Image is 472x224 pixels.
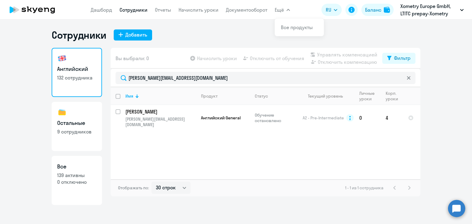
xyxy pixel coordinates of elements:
div: Корп. уроки [386,91,403,102]
button: Добавить [114,29,152,41]
p: 132 сотрудника [57,74,96,81]
span: RU [326,6,331,14]
span: Отображать по: [118,185,149,191]
span: 1 - 1 из 1 сотрудника [345,185,383,191]
div: Корп. уроки [386,91,398,102]
a: Английский132 сотрудника [52,48,102,97]
button: Балансbalance [361,4,394,16]
p: Обучение остановлено [255,112,297,123]
div: Фильтр [394,54,411,62]
p: Xometry Europe GmbH, LTITC prepay-Xometry Europe GmbH_Основной [400,2,458,17]
div: Личные уроки [359,91,375,102]
div: Имя [125,93,196,99]
h3: Остальные [57,119,96,127]
h1: Сотрудники [52,29,106,41]
img: balance [384,7,390,13]
div: Статус [255,93,268,99]
p: 9 сотрудников [57,128,96,135]
img: english [57,53,67,63]
div: Добавить [125,31,147,38]
button: Фильтр [382,53,415,64]
a: Сотрудники [120,7,147,13]
button: Xometry Europe GmbH, LTITC prepay-Xometry Europe GmbH_Основной [397,2,467,17]
p: [PERSON_NAME][EMAIL_ADDRESS][DOMAIN_NAME] [125,116,196,127]
div: Имя [125,93,133,99]
img: others [57,107,67,117]
td: 0 [354,105,381,131]
input: Поиск по имени, email, продукту или статусу [116,72,415,84]
div: Личные уроки [359,91,380,102]
div: Текущий уровень [308,93,343,99]
a: Отчеты [155,7,171,13]
p: [PERSON_NAME] [125,108,195,115]
h3: Английский [57,65,96,73]
p: 139 активны [57,172,96,179]
a: Документооборот [226,7,267,13]
div: Баланс [365,6,381,14]
span: Английский General [201,115,241,121]
button: Ещё [275,4,290,16]
div: Статус [255,93,297,99]
span: Вы выбрали: 0 [116,55,149,62]
div: Продукт [201,93,218,99]
button: RU [321,4,342,16]
span: Ещё [275,6,284,14]
a: [PERSON_NAME] [125,108,196,115]
h3: Все [57,163,96,171]
a: Дашборд [91,7,112,13]
a: Все продукты [281,24,313,30]
a: Остальные9 сотрудников [52,102,102,151]
a: Все139 активны0 отключено [52,156,102,205]
span: A2 - Pre-Intermediate [303,115,344,121]
p: 0 отключено [57,179,96,185]
td: 4 [381,105,403,131]
a: Начислить уроки [179,7,218,13]
div: Текущий уровень [302,93,354,99]
div: Продукт [201,93,250,99]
